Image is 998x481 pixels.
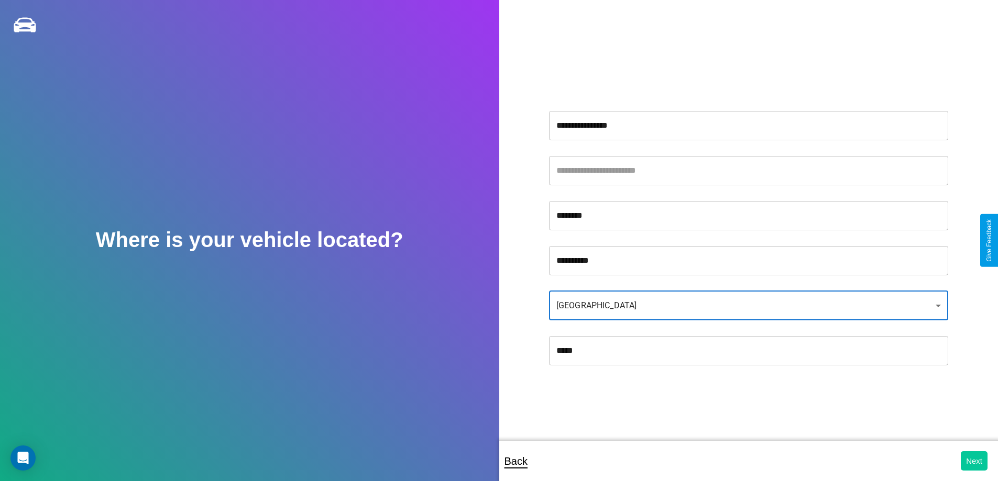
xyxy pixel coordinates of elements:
div: Open Intercom Messenger [10,445,36,471]
p: Back [505,452,528,471]
div: Give Feedback [985,219,993,262]
button: Next [961,451,988,471]
div: [GEOGRAPHIC_DATA] [549,291,948,320]
h2: Where is your vehicle located? [96,228,403,252]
